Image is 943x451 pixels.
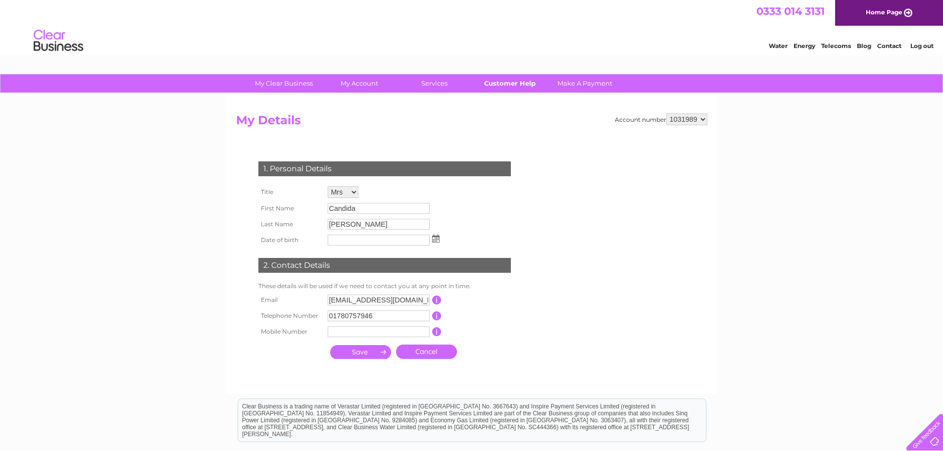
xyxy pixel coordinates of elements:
[432,327,442,336] input: Information
[544,74,626,93] a: Make A Payment
[256,200,325,216] th: First Name
[821,42,851,50] a: Telecoms
[243,74,325,93] a: My Clear Business
[396,345,457,359] a: Cancel
[910,42,934,50] a: Log out
[238,5,706,48] div: Clear Business is a trading name of Verastar Limited (registered in [GEOGRAPHIC_DATA] No. 3667643...
[256,324,325,340] th: Mobile Number
[432,235,440,243] img: ...
[258,258,511,273] div: 2. Contact Details
[256,280,513,292] td: These details will be used if we need to contact you at any point in time.
[258,161,511,176] div: 1. Personal Details
[877,42,901,50] a: Contact
[256,308,325,324] th: Telephone Number
[318,74,400,93] a: My Account
[794,42,815,50] a: Energy
[469,74,550,93] a: Customer Help
[857,42,871,50] a: Blog
[256,292,325,308] th: Email
[256,232,325,248] th: Date of birth
[756,5,825,17] a: 0333 014 3131
[394,74,475,93] a: Services
[432,296,442,304] input: Information
[769,42,788,50] a: Water
[615,113,707,125] div: Account number
[256,216,325,232] th: Last Name
[256,184,325,200] th: Title
[432,311,442,320] input: Information
[330,345,391,359] input: Submit
[33,26,84,56] img: logo.png
[236,113,707,132] h2: My Details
